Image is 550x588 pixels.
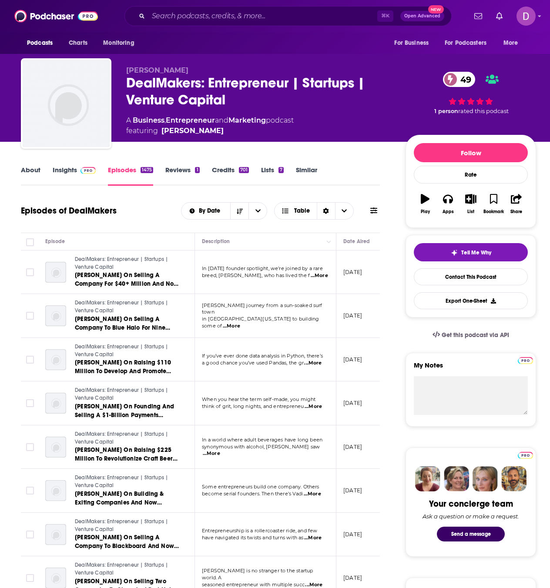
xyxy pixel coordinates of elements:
[278,167,284,173] div: 7
[26,268,34,276] span: Toggle select row
[501,466,527,491] img: Jon Profile
[518,452,533,459] img: Podchaser Pro
[518,451,533,459] a: Pro website
[75,387,168,401] span: DealMakers: Entrepreneur | Startups | Venture Capital
[26,443,34,451] span: Toggle select row
[75,315,179,332] a: [PERSON_NAME] On Selling A Company To Blue Halo For Nine Figures And Now Raising $50 Million To 3...
[202,568,313,581] span: [PERSON_NAME] is no stranger to the startup world. A
[202,353,323,359] span: If you’ve ever done data analysis in Python, there’s
[27,37,53,49] span: Podcasts
[202,316,319,329] span: in [GEOGRAPHIC_DATA][US_STATE] to building some of
[75,533,179,551] a: [PERSON_NAME] On Selling A Company To Blackboard And Now Building An AI Platform To Offer Compani...
[442,331,509,339] span: Get this podcast via API
[75,518,179,533] a: DealMakers: Entrepreneur | Startups | Venture Capital
[406,66,536,120] div: 49 1 personrated this podcast
[26,312,34,320] span: Toggle select row
[141,167,153,173] div: 1475
[215,116,228,124] span: and
[75,256,179,271] a: DealMakers: Entrepreneur | Startups | Venture Capital
[26,487,34,494] span: Toggle select row
[483,209,504,214] div: Bookmark
[75,344,168,357] span: DealMakers: Entrepreneur | Startups | Venture Capital
[311,272,328,279] span: ...More
[195,167,199,173] div: 1
[21,166,40,186] a: About
[202,272,310,278] span: breed, [PERSON_NAME], who has lived the f
[451,249,458,256] img: tell me why sparkle
[443,209,454,214] div: Apps
[228,116,266,124] a: Marketing
[482,188,505,220] button: Bookmark
[377,10,393,22] span: ⌘ K
[202,360,304,366] span: a good chance you’ve used Pandas, the gr
[166,116,215,124] a: Entrepreneur
[202,437,322,443] span: In a world where adult beverages have long been
[75,358,179,376] a: [PERSON_NAME] On Raising $110 Million To Develop And Promote Open-Source Standards And Tools For ...
[126,126,294,136] span: featuring
[181,202,268,220] h2: Choose List sort
[75,431,168,445] span: DealMakers: Entrepreneur | Startups | Venture Capital
[75,561,179,577] a: DealMakers: Entrepreneur | Startups | Venture Capital
[304,535,322,541] span: ...More
[126,66,188,74] span: [PERSON_NAME]
[21,205,117,216] h1: Episodes of DealMakers
[510,209,522,214] div: Share
[75,474,179,489] a: DealMakers: Entrepreneur | Startups | Venture Capital
[26,399,34,407] span: Toggle select row
[69,37,87,49] span: Charts
[202,528,317,534] span: Entrepreneurship is a rollercoaster ride, and few
[80,167,96,174] img: Podchaser Pro
[261,166,284,186] a: Lists7
[388,35,439,51] button: open menu
[181,208,231,214] button: open menu
[212,166,249,186] a: Credits701
[497,35,529,51] button: open menu
[516,7,536,26] img: User Profile
[274,202,354,220] button: Choose View
[26,531,34,538] span: Toggle select row
[75,446,179,463] a: [PERSON_NAME] On Raising $225 Million To Revolutionize Craft Beer For The Modern Adult
[343,574,362,581] p: [DATE]
[75,490,179,507] a: [PERSON_NAME] On Building & Exiting Companies And Now Creating An AI Executive Assistant To Exten...
[75,534,179,585] span: [PERSON_NAME] On Selling A Company To Blackboard And Now Building An AI Platform To Offer Compani...
[516,7,536,26] span: Logged in as donovan
[459,188,482,220] button: List
[21,35,64,51] button: open menu
[434,108,458,114] span: 1 person
[75,490,174,524] span: [PERSON_NAME] On Building & Exiting Companies And Now Creating An AI Executive Assistant To Exten...
[400,11,444,21] button: Open AdvancedNew
[426,324,516,346] a: Get this podcast via API
[124,6,452,26] div: Search podcasts, credits, & more...
[75,402,179,420] a: [PERSON_NAME] On Founding And Selling A $1-Billion Payments Company And Now Building A Credit Ass...
[343,268,362,276] p: [DATE]
[394,37,429,49] span: For Business
[296,166,317,186] a: Similar
[429,498,513,509] div: Your concierge team
[75,359,172,401] span: [PERSON_NAME] On Raising $110 Million To Develop And Promote Open-Source Standards And Tools For ...
[414,292,528,309] button: Export One-Sheet
[75,315,177,357] span: [PERSON_NAME] On Selling A Company To Blue Halo For Nine Figures And Now Raising $50 Million To 3...
[343,531,362,538] p: [DATE]
[343,443,362,451] p: [DATE]
[199,208,223,214] span: By Date
[443,72,476,87] a: 49
[75,271,178,314] span: [PERSON_NAME] On Selling A Company For $40+ Million And Now Building An AI Tool To Help Organizat...
[421,209,430,214] div: Play
[414,243,528,261] button: tell me why sparkleTell Me Why
[23,60,110,147] img: DealMakers: Entrepreneur | Startups | Venture Capital
[324,237,334,247] button: Column Actions
[203,450,220,457] span: ...More
[14,8,98,24] img: Podchaser - Follow, Share and Rate Podcasts
[202,396,315,402] span: When you hear the term self-made, you might
[343,312,362,319] p: [DATE]
[230,203,248,219] button: Sort Direction
[26,356,34,364] span: Toggle select row
[471,9,486,23] a: Show notifications dropdown
[304,491,321,498] span: ...More
[75,256,168,270] span: DealMakers: Entrepreneur | Startups | Venture Capital
[436,188,459,220] button: Apps
[343,236,370,247] div: Date Aired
